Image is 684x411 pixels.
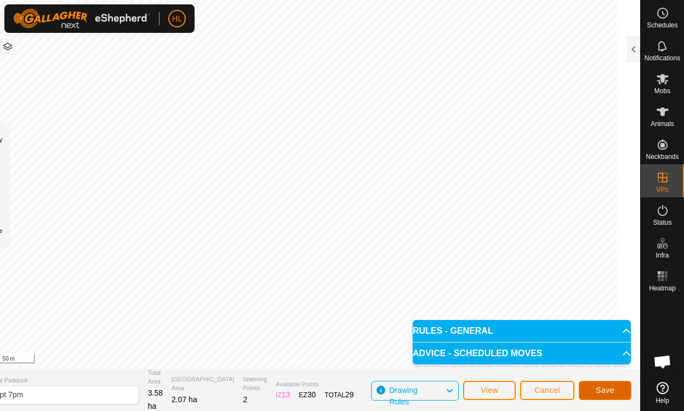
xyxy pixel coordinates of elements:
[481,386,498,395] span: View
[307,390,316,399] span: 30
[413,320,631,342] p-accordion-header: RULES - GENERAL
[389,386,417,406] span: Drawing Rules
[320,355,352,365] a: Contact Us
[579,381,631,400] button: Save
[656,252,669,259] span: Infra
[413,349,542,358] span: ADVICE - SCHEDULED MOVES
[463,381,516,400] button: View
[282,390,290,399] span: 13
[651,121,674,127] span: Animals
[653,219,671,226] span: Status
[324,389,354,401] div: TOTAL
[534,386,560,395] span: Cancel
[265,355,306,365] a: Privacy Policy
[520,381,574,400] button: Cancel
[13,9,150,28] img: Gallagher Logo
[148,389,163,410] span: 3.58 ha
[413,342,631,364] p-accordion-header: ADVICE - SCHEDULED MOVES
[656,186,668,193] span: VPs
[645,55,680,61] span: Notifications
[299,389,316,401] div: EZ
[172,375,235,393] span: [GEOGRAPHIC_DATA] Area
[596,386,614,395] span: Save
[649,285,676,292] span: Heatmap
[646,345,679,378] div: Open chat
[243,375,267,393] span: Watering Points
[1,40,14,53] button: Map Layers
[641,378,684,408] a: Help
[646,153,679,160] span: Neckbands
[654,88,670,94] span: Mobs
[276,380,354,389] span: Available Points
[148,368,163,386] span: Total Area
[172,395,197,404] span: 2.07 ha
[647,22,677,28] span: Schedules
[172,13,182,25] span: HL
[276,389,290,401] div: IZ
[345,390,354,399] span: 29
[243,395,248,404] span: 2
[413,327,493,335] span: RULES - GENERAL
[656,397,669,404] span: Help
